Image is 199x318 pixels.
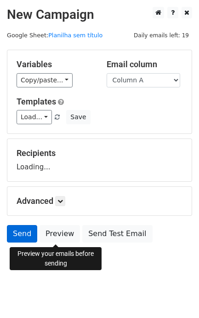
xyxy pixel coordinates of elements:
[107,59,183,69] h5: Email column
[40,225,80,243] a: Preview
[7,225,37,243] a: Send
[131,30,192,40] span: Daily emails left: 19
[82,225,152,243] a: Send Test Email
[48,32,102,39] a: Planilha sem título
[17,97,56,106] a: Templates
[17,59,93,69] h5: Variables
[10,247,102,270] div: Preview your emails before sending
[17,148,182,158] h5: Recipients
[131,32,192,39] a: Daily emails left: 19
[17,110,52,124] a: Load...
[17,148,182,172] div: Loading...
[7,32,102,39] small: Google Sheet:
[66,110,90,124] button: Save
[17,196,182,206] h5: Advanced
[17,73,73,87] a: Copy/paste...
[7,7,192,23] h2: New Campaign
